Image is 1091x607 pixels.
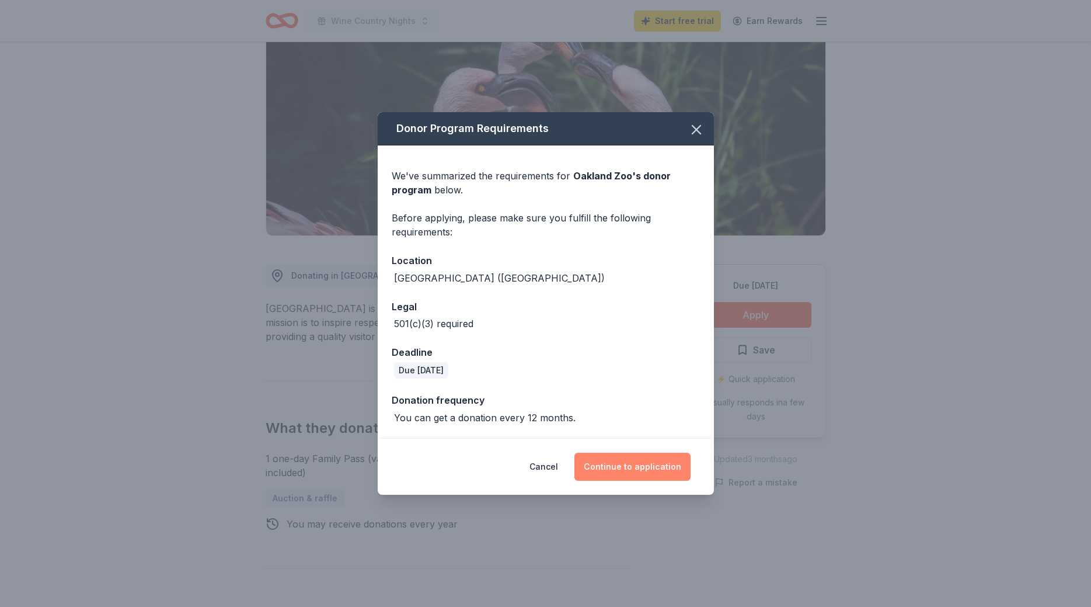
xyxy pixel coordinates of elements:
[394,411,576,425] div: You can get a donation every 12 months.
[394,317,473,331] div: 501(c)(3) required
[529,453,558,481] button: Cancel
[392,299,700,314] div: Legal
[394,362,448,379] div: Due [DATE]
[378,112,714,145] div: Donor Program Requirements
[392,169,700,197] div: We've summarized the requirements for below.
[394,271,605,285] div: [GEOGRAPHIC_DATA] ([GEOGRAPHIC_DATA])
[392,211,700,239] div: Before applying, please make sure you fulfill the following requirements:
[392,345,700,360] div: Deadline
[392,393,700,408] div: Donation frequency
[574,453,691,481] button: Continue to application
[392,253,700,268] div: Location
